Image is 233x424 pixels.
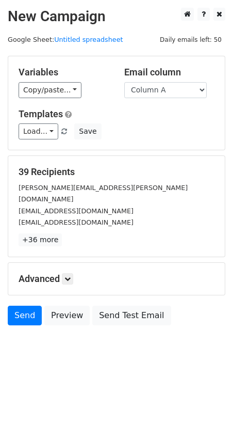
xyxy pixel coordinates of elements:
a: Load... [19,123,58,139]
a: Untitled spreadsheet [54,36,123,43]
h2: New Campaign [8,8,225,25]
small: [EMAIL_ADDRESS][DOMAIN_NAME] [19,207,134,215]
small: Google Sheet: [8,36,123,43]
h5: Advanced [19,273,214,285]
h5: Variables [19,67,109,78]
button: Save [74,123,101,139]
h5: 39 Recipients [19,166,214,178]
h5: Email column [124,67,214,78]
a: Send Test Email [92,306,171,325]
a: +36 more [19,233,62,246]
a: Templates [19,108,63,119]
a: Copy/paste... [19,82,81,98]
a: Daily emails left: 50 [156,36,225,43]
a: Preview [44,306,90,325]
small: [EMAIL_ADDRESS][DOMAIN_NAME] [19,218,134,226]
span: Daily emails left: 50 [156,34,225,45]
a: Send [8,306,42,325]
small: [PERSON_NAME][EMAIL_ADDRESS][PERSON_NAME][DOMAIN_NAME] [19,184,188,203]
